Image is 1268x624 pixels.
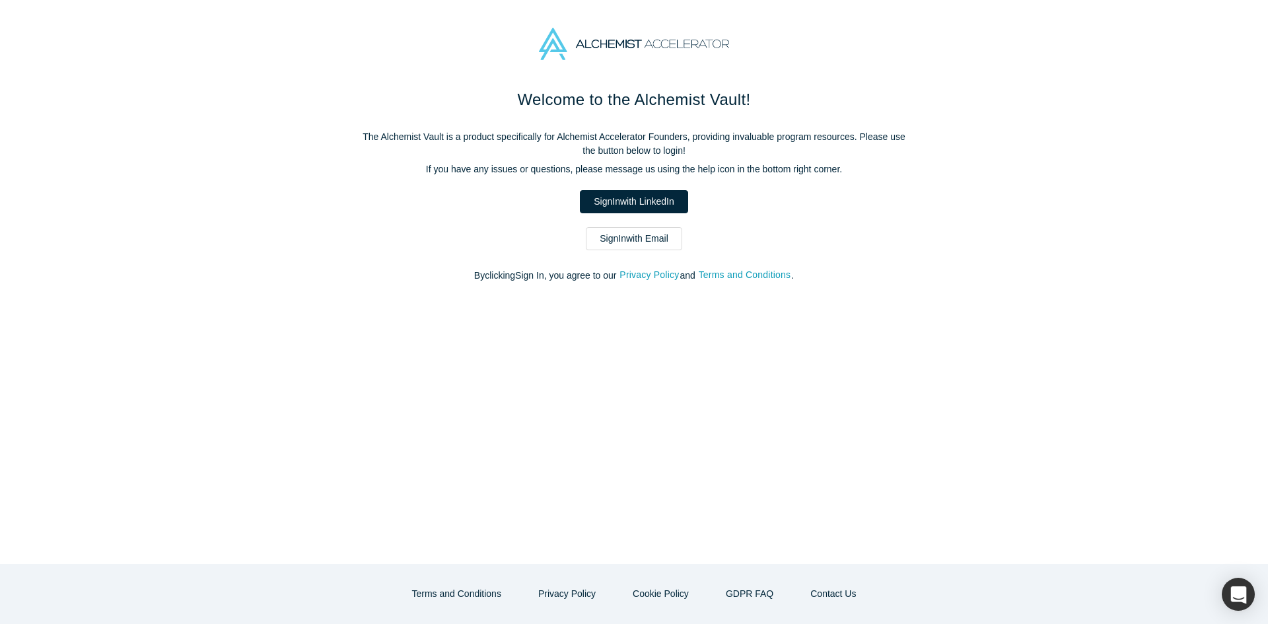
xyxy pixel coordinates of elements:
button: Privacy Policy [524,582,610,606]
h1: Welcome to the Alchemist Vault! [357,88,911,112]
img: Alchemist Accelerator Logo [539,28,729,60]
button: Terms and Conditions [398,582,515,606]
p: If you have any issues or questions, please message us using the help icon in the bottom right co... [357,162,911,176]
p: The Alchemist Vault is a product specifically for Alchemist Accelerator Founders, providing inval... [357,130,911,158]
p: By clicking Sign In , you agree to our and . [357,269,911,283]
a: SignInwith Email [586,227,682,250]
button: Privacy Policy [619,267,680,283]
a: GDPR FAQ [712,582,787,606]
button: Cookie Policy [619,582,703,606]
a: Contact Us [796,582,870,606]
button: Terms and Conditions [698,267,792,283]
a: SignInwith LinkedIn [580,190,687,213]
